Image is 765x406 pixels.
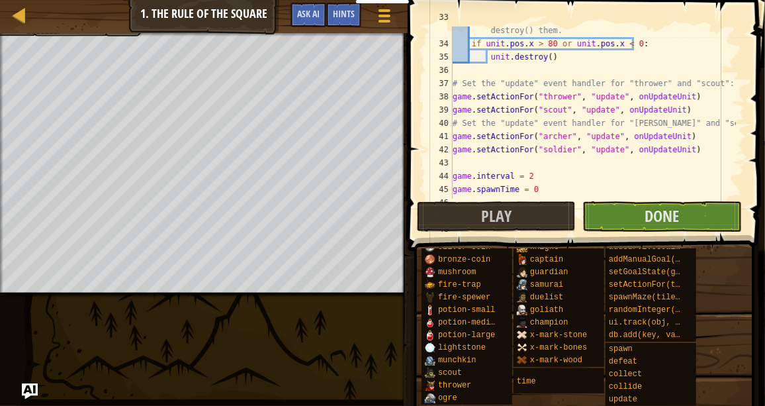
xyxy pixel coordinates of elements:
[426,77,453,90] div: 37
[438,305,495,315] span: potion-small
[426,183,453,196] div: 45
[517,279,527,290] img: portrait.png
[438,343,486,352] span: lightstone
[426,130,453,143] div: 41
[517,342,527,353] img: portrait.png
[609,344,633,354] span: spawn
[438,318,500,327] span: potion-medium
[438,368,462,378] span: scout
[426,117,453,130] div: 40
[425,342,435,353] img: portrait.png
[425,368,435,378] img: portrait.png
[417,201,576,232] button: Play
[333,7,355,20] span: Hints
[582,201,741,232] button: Done
[426,143,453,156] div: 42
[425,393,435,403] img: portrait.png
[645,205,679,227] span: Done
[609,255,733,264] span: addManualGoal(description)
[517,355,527,366] img: portrait.png
[530,280,563,289] span: samurai
[438,356,476,365] span: munchkin
[368,3,401,34] button: Show game menu
[438,280,481,289] span: fire-trap
[297,7,320,20] span: Ask AI
[22,383,38,399] button: Ask AI
[438,268,476,277] span: mushroom
[609,305,719,315] span: randomInteger(min, max)
[517,317,527,328] img: portrait.png
[530,343,587,352] span: x-mark-bones
[530,318,568,327] span: champion
[609,318,699,327] span: ui.track(obj, prop)
[425,267,435,278] img: portrait.png
[530,268,568,277] span: guardian
[530,255,563,264] span: captain
[426,90,453,103] div: 38
[426,156,453,170] div: 43
[530,356,582,365] span: x-mark-wood
[609,330,695,340] span: db.add(key, value)
[609,268,737,277] span: setGoalState(goal, success)
[426,170,453,183] div: 44
[530,305,563,315] span: goliath
[425,305,435,315] img: portrait.png
[481,205,512,227] span: Play
[517,267,527,278] img: portrait.png
[609,357,637,366] span: defeat
[530,330,587,340] span: x-mark-stone
[517,254,527,265] img: portrait.png
[609,395,637,404] span: update
[438,330,495,340] span: potion-large
[438,293,490,302] span: fire-spewer
[517,377,536,386] span: time
[291,3,326,27] button: Ask AI
[426,103,453,117] div: 39
[517,292,527,303] img: portrait.png
[517,305,527,315] img: portrait.png
[426,11,453,37] div: 33
[425,317,435,328] img: portrait.png
[609,293,728,302] span: spawnMaze(tileType, seed)
[425,355,435,366] img: portrait.png
[438,255,490,264] span: bronze-coin
[425,254,435,265] img: portrait.png
[425,380,435,391] img: portrait.png
[426,196,453,209] div: 46
[609,382,642,391] span: collide
[426,37,453,50] div: 34
[530,293,563,302] span: duelist
[425,279,435,290] img: portrait.png
[438,393,457,403] span: ogre
[425,292,435,303] img: portrait.png
[425,330,435,340] img: portrait.png
[517,330,527,340] img: portrait.png
[438,381,471,390] span: thrower
[426,50,453,64] div: 35
[609,370,642,379] span: collect
[426,64,453,77] div: 36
